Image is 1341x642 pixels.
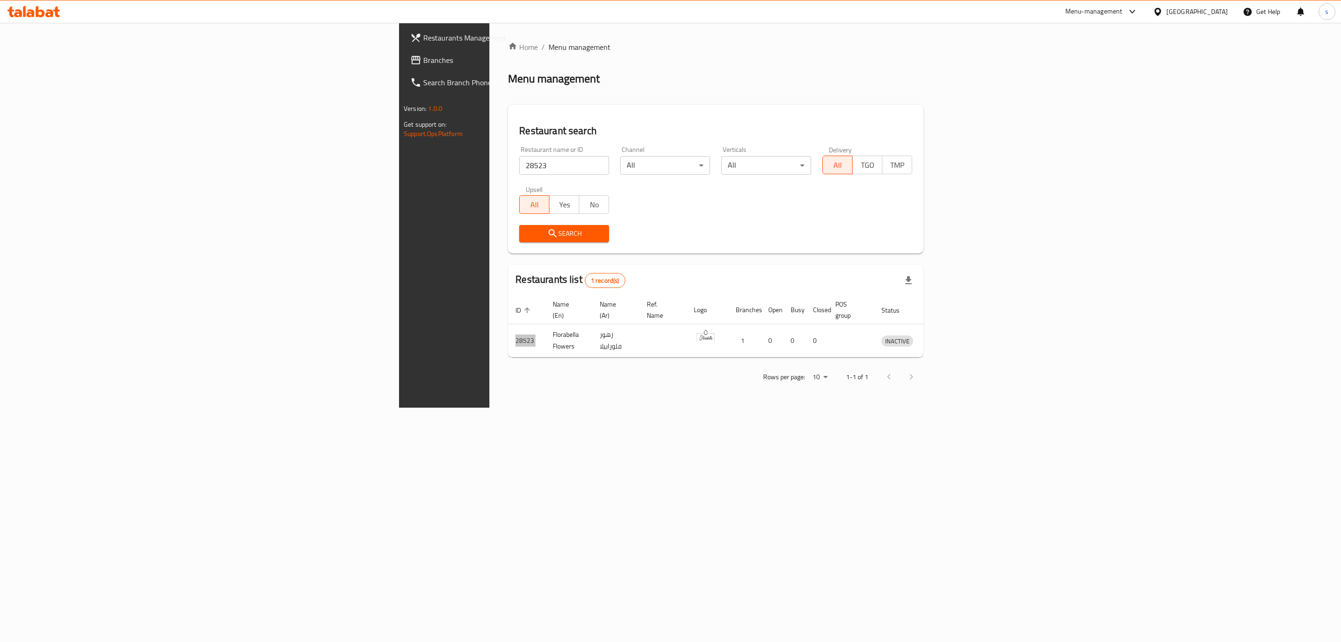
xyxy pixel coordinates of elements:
[721,156,811,175] div: All
[1325,7,1328,17] span: s
[620,156,710,175] div: All
[647,299,675,321] span: Ref. Name
[404,102,427,115] span: Version:
[686,296,728,324] th: Logo
[852,156,882,174] button: TGO
[694,327,717,350] img: Florabella Flowers
[519,124,912,138] h2: Restaurant search
[515,305,533,316] span: ID
[761,296,783,324] th: Open
[508,296,956,357] table: enhanced table
[515,273,625,288] h2: Restaurants list
[423,32,616,43] span: Restaurants Management
[403,49,623,71] a: Branches
[882,156,912,174] button: TMP
[549,195,579,214] button: Yes
[579,195,609,214] button: No
[553,299,581,321] span: Name (En)
[404,128,463,140] a: Support.OpsPlatform
[822,156,853,174] button: All
[523,198,546,212] span: All
[728,296,761,324] th: Branches
[881,335,913,347] div: INACTIVE
[428,102,442,115] span: 1.0.0
[403,71,623,94] a: Search Branch Phone
[526,186,543,192] label: Upsell
[423,55,616,66] span: Branches
[763,371,805,383] p: Rows per page:
[881,305,912,316] span: Status
[519,225,609,242] button: Search
[404,118,447,130] span: Get support on:
[728,324,761,357] td: 1
[1065,6,1123,17] div: Menu-management
[806,324,828,357] td: 0
[897,269,920,292] div: Export file
[403,27,623,49] a: Restaurants Management
[519,195,549,214] button: All
[835,299,863,321] span: POS group
[583,198,605,212] span: No
[783,324,806,357] td: 0
[809,370,831,384] div: Rows per page:
[856,158,879,172] span: TGO
[527,228,602,239] span: Search
[585,276,625,285] span: 1 record(s)
[423,77,616,88] span: Search Branch Phone
[881,336,913,347] span: INACTIVE
[553,198,576,212] span: Yes
[886,158,908,172] span: TMP
[761,324,783,357] td: 0
[806,296,828,324] th: Closed
[826,158,849,172] span: All
[600,299,628,321] span: Name (Ar)
[508,41,923,53] nav: breadcrumb
[829,146,852,153] label: Delivery
[846,371,868,383] p: 1-1 of 1
[1166,7,1228,17] div: [GEOGRAPHIC_DATA]
[519,156,609,175] input: Search for restaurant name or ID..
[783,296,806,324] th: Busy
